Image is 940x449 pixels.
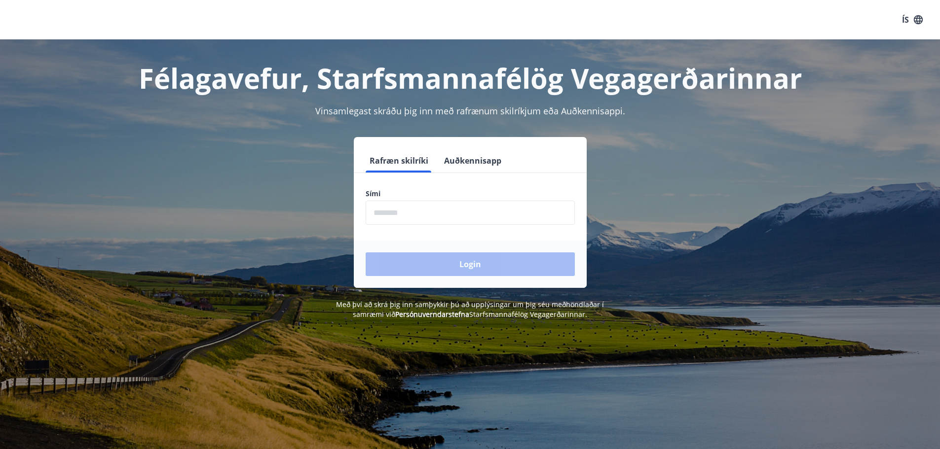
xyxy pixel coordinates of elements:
h1: Félagavefur, Starfsmannafélög Vegagerðarinnar [127,59,814,97]
a: Persónuverndarstefna [395,310,469,319]
span: Með því að skrá þig inn samþykkir þú að upplýsingar um þig séu meðhöndlaðar í samræmi við Starfsm... [336,300,604,319]
button: Auðkennisapp [440,149,505,173]
label: Sími [366,189,575,199]
button: ÍS [897,11,928,29]
span: Vinsamlegast skráðu þig inn með rafrænum skilríkjum eða Auðkennisappi. [315,105,625,117]
button: Rafræn skilríki [366,149,432,173]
